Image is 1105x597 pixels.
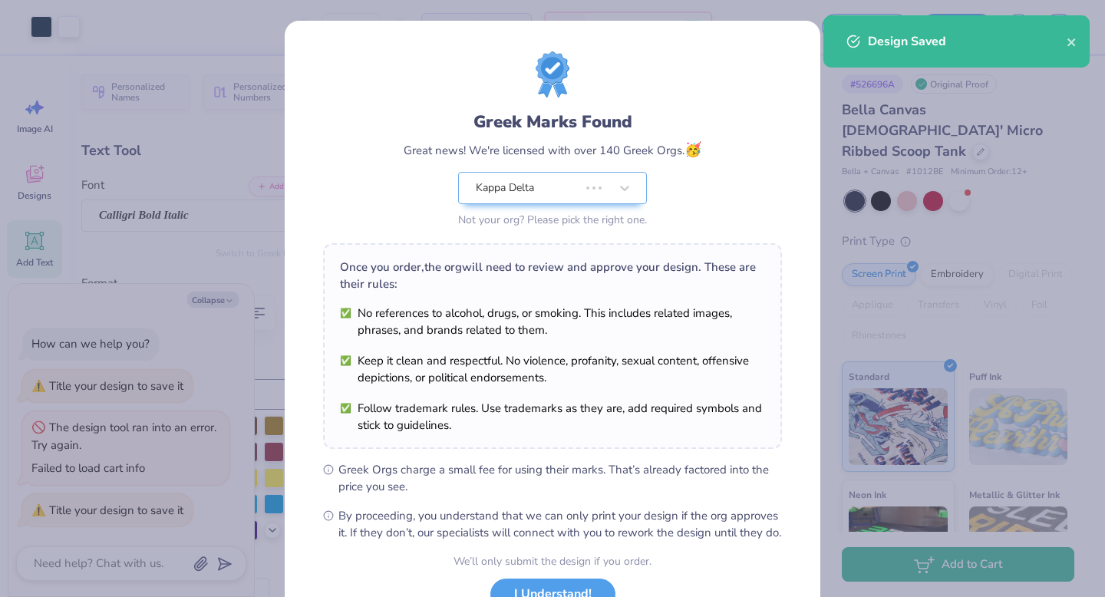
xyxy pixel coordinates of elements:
[536,51,569,97] img: License badge
[338,461,782,495] span: Greek Orgs charge a small fee for using their marks. That’s already factored into the price you see.
[684,140,701,159] span: 🥳
[458,212,647,228] div: Not your org? Please pick the right one.
[1067,32,1077,51] button: close
[340,400,765,434] li: Follow trademark rules. Use trademarks as they are, add required symbols and stick to guidelines.
[340,259,765,292] div: Once you order, the org will need to review and approve your design. These are their rules:
[868,32,1067,51] div: Design Saved
[454,553,651,569] div: We’ll only submit the design if you order.
[473,110,632,134] div: Greek Marks Found
[338,507,782,541] span: By proceeding, you understand that we can only print your design if the org approves it. If they ...
[404,140,701,160] div: Great news! We're licensed with over 140 Greek Orgs.
[340,305,765,338] li: No references to alcohol, drugs, or smoking. This includes related images, phrases, and brands re...
[340,352,765,386] li: Keep it clean and respectful. No violence, profanity, sexual content, offensive depictions, or po...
